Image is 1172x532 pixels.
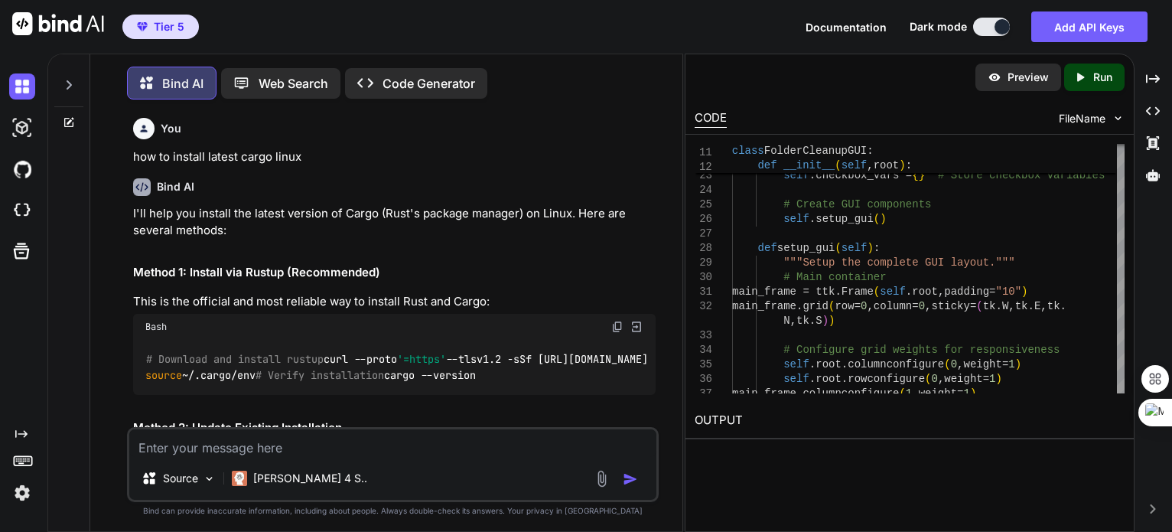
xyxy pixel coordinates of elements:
[154,19,184,34] span: Tier 5
[9,115,35,141] img: darkAi-studio
[232,471,247,486] img: Claude 4 Sonnet
[1014,358,1021,370] span: )
[874,159,900,171] span: root
[931,373,937,385] span: 0
[783,169,809,181] span: self
[829,315,835,327] span: )
[161,121,181,136] h6: You
[925,300,931,312] span: ,
[906,159,912,171] span: :
[874,286,880,298] span: (
[982,300,1008,312] span: tk.W
[950,358,956,370] span: 0
[732,286,874,298] span: main_frame = ttk.Frame
[867,145,873,157] span: :
[695,212,712,227] div: 26
[1021,286,1027,298] span: )
[918,169,924,181] span: }
[695,227,712,241] div: 27
[12,12,104,35] img: Bind AI
[1040,300,1047,312] span: ,
[133,293,656,311] p: This is the official and most reliable way to install Rust and Cargo:
[757,159,776,171] span: def
[695,270,712,285] div: 30
[970,387,976,400] span: )
[623,472,638,487] img: icon
[695,256,712,270] div: 29
[695,168,712,183] div: 23
[938,169,1105,181] span: # Store checkbox variables
[383,74,475,93] p: Code Generator
[695,160,712,175] span: 12
[806,21,887,34] span: Documentation
[695,343,712,357] div: 34
[1059,111,1105,126] span: FileName
[842,242,868,254] span: self
[764,145,867,157] span: FolderCleanupGUI
[989,373,995,385] span: 1
[796,315,822,327] span: tk.S
[695,372,712,387] div: 36
[157,179,194,194] h6: Bind AI
[145,368,182,382] span: source
[1014,300,1040,312] span: tk.E
[127,505,659,517] p: Bind can provide inaccurate information, including about people. Always double-check its answers....
[867,300,873,312] span: ,
[995,373,1001,385] span: )
[259,74,328,93] p: Web Search
[867,242,873,254] span: )
[133,205,656,240] p: I'll help you install the latest version of Cargo (Rust's package manager) on Linux. Here are sev...
[880,286,906,298] span: self
[912,169,918,181] span: {
[203,472,216,485] img: Pick Models
[918,387,963,400] span: weight=
[835,242,841,254] span: (
[1112,112,1125,125] img: chevron down
[867,159,873,171] span: ,
[253,471,367,486] p: [PERSON_NAME] 4 S..
[783,315,789,327] span: N
[976,300,982,312] span: (
[906,387,912,400] span: 1
[695,285,712,299] div: 31
[695,241,712,256] div: 28
[944,373,989,385] span: weight=
[829,300,835,312] span: (
[133,419,656,437] h2: Method 2: Update Existing Installation
[912,387,918,400] span: ,
[963,358,1008,370] span: weight=
[809,358,944,370] span: .root.columnconfigure
[145,351,862,383] code: curl --proto --tlsv1.2 -sSf [URL][DOMAIN_NAME] | sh ~/.cargo/env cargo --version
[938,286,944,298] span: ,
[899,387,905,400] span: (
[925,373,931,385] span: (
[783,271,886,283] span: # Main container
[944,358,950,370] span: (
[822,315,828,327] span: )
[122,15,199,39] button: premiumTier 5
[137,22,148,31] img: premium
[809,373,925,385] span: .root.rowconfigure
[835,300,861,312] span: row=
[593,470,610,488] img: attachment
[874,242,880,254] span: :
[611,321,623,333] img: copy
[910,19,967,34] span: Dark mode
[783,213,809,225] span: self
[1008,70,1049,85] p: Preview
[695,145,712,160] span: 11
[695,197,712,212] div: 25
[783,198,931,211] span: # Create GUI components
[145,321,167,333] span: Bash
[1008,300,1014,312] span: ,
[9,156,35,182] img: githubDark
[162,74,203,93] p: Bind AI
[944,286,995,298] span: padding=
[685,403,1134,439] h2: OUTPUT
[988,70,1001,84] img: preview
[918,300,924,312] span: 0
[757,242,776,254] span: def
[777,242,835,254] span: setup_gui
[133,264,656,282] h2: Method 1: Install via Rustup (Recommended)
[695,109,727,128] div: CODE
